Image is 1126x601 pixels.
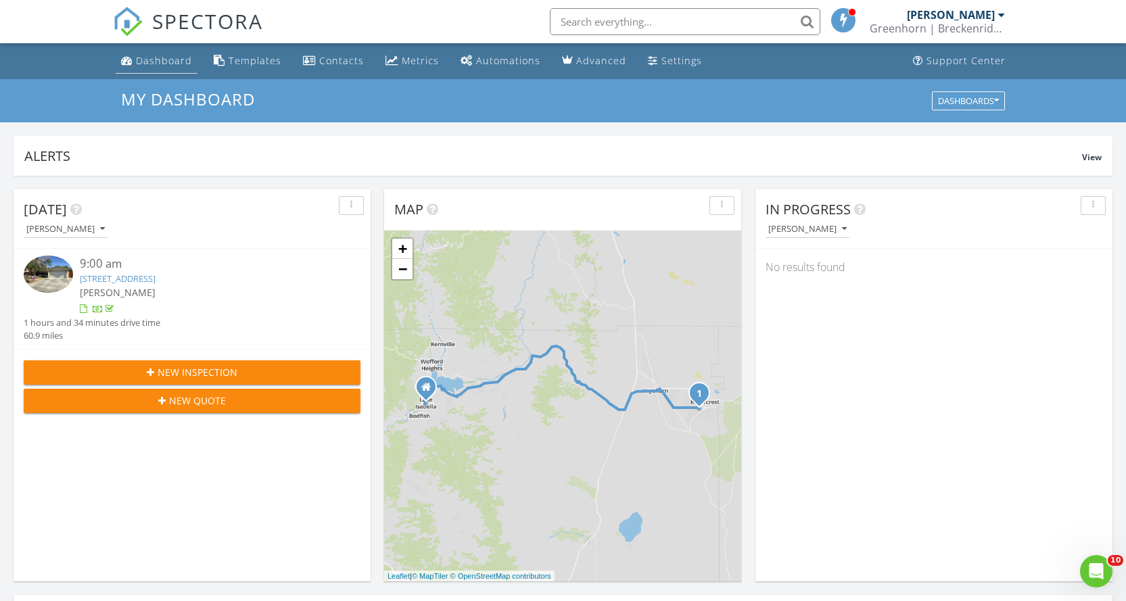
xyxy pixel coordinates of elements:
a: Zoom out [392,259,413,279]
div: | [384,571,555,582]
div: No results found [755,249,1112,285]
a: © OpenStreetMap contributors [450,572,551,580]
input: Search everything... [550,8,820,35]
div: Support Center [926,54,1006,67]
a: © MapTiler [412,572,448,580]
div: Dashboards [938,96,999,105]
div: 1 hours and 34 minutes drive time [24,316,160,329]
a: Contacts [298,49,369,74]
span: Map [394,200,423,218]
a: [STREET_ADDRESS] [80,272,156,285]
button: New Inspection [24,360,360,385]
a: Leaflet [388,572,410,580]
i: 1 [697,389,702,399]
span: New Inspection [158,365,237,379]
div: Advanced [576,54,626,67]
span: My Dashboard [121,88,255,110]
div: Alerts [24,147,1082,165]
iframe: Intercom live chat [1080,555,1112,587]
div: P.O. Box 824, Lake Isabella CA 93240 [426,387,434,395]
a: Templates [208,49,287,74]
a: Advanced [557,49,632,74]
span: 10 [1108,555,1123,566]
span: View [1082,151,1102,163]
span: In Progress [766,200,851,218]
a: 9:00 am [STREET_ADDRESS] [PERSON_NAME] 1 hours and 34 minutes drive time 60.9 miles [24,256,360,342]
a: Metrics [380,49,444,74]
div: [PERSON_NAME] [26,224,105,234]
button: [PERSON_NAME] [24,220,108,239]
a: Support Center [908,49,1011,74]
span: [DATE] [24,200,67,218]
span: [PERSON_NAME] [80,286,156,299]
div: Automations [476,54,540,67]
a: SPECTORA [113,18,263,47]
div: Greenhorn | Breckenridge, LLC [870,22,1005,35]
div: [PERSON_NAME] [768,224,847,234]
a: Settings [642,49,707,74]
div: Dashboard [136,54,192,67]
div: 9:00 am [80,256,333,272]
div: [PERSON_NAME] [907,8,995,22]
img: The Best Home Inspection Software - Spectora [113,7,143,37]
div: Metrics [402,54,439,67]
a: Dashboard [116,49,197,74]
button: Dashboards [932,91,1005,110]
button: [PERSON_NAME] [766,220,849,239]
img: 9361321%2Fcover_photos%2FoCGAWSklB7fqd8NBCtB6%2Fsmall.9361321-1756310767601 [24,256,73,293]
div: Templates [229,54,281,67]
div: 914 W Wildrose Ave, Ridgecrest, CA 93555 [699,393,707,401]
div: Contacts [319,54,364,67]
a: Zoom in [392,239,413,259]
a: Automations (Basic) [455,49,546,74]
span: SPECTORA [152,7,263,35]
div: Settings [661,54,702,67]
span: New Quote [169,393,226,408]
button: New Quote [24,389,360,413]
div: 60.9 miles [24,329,160,342]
